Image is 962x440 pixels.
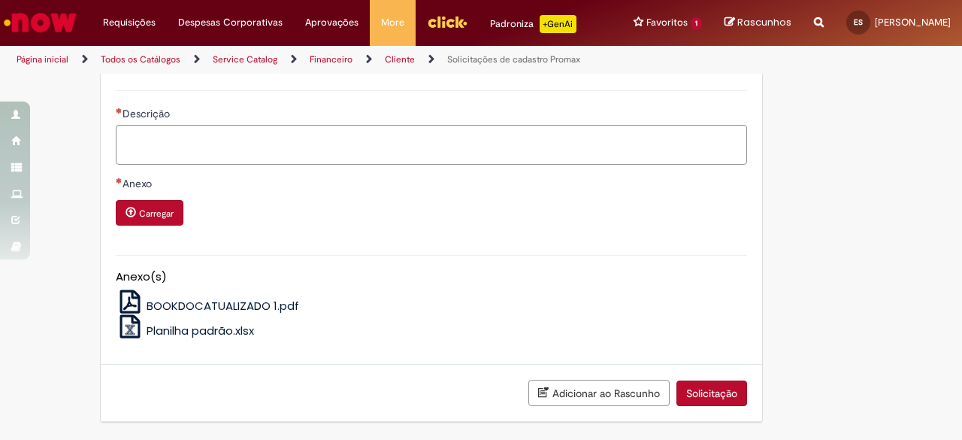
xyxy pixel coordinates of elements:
ul: Trilhas de página [11,46,630,74]
button: Adicionar ao Rascunho [528,380,670,406]
span: Favoritos [646,15,688,30]
span: Aprovações [305,15,358,30]
span: Anexo [123,177,155,190]
a: Todos os Catálogos [101,53,180,65]
a: Página inicial [17,53,68,65]
a: Financeiro [310,53,352,65]
a: Cliente [385,53,415,65]
a: Planilha padrão.xlsx [116,323,255,338]
span: Rascunhos [737,15,791,29]
span: Requisições [103,15,156,30]
span: BOOKDOCATUALIZADO 1.pdf [147,298,299,314]
span: ES [854,17,863,27]
span: Necessários [116,108,123,114]
button: Carregar anexo de Anexo Required [116,200,183,226]
span: Despesas Corporativas [178,15,283,30]
small: Carregar [139,208,174,220]
img: click_logo_yellow_360x200.png [427,11,467,33]
span: Necessários [116,178,123,184]
a: BOOKDOCATUALIZADO 1.pdf [116,298,300,314]
span: Descrição [123,107,173,120]
h5: Anexo(s) [116,271,747,284]
a: Service Catalog [213,53,277,65]
button: Solicitação [676,381,747,406]
div: Padroniza [490,15,576,33]
img: ServiceNow [2,8,79,38]
textarea: Descrição [116,125,747,165]
a: Rascunhos [725,16,791,30]
a: Solicitações de cadastro Promax [447,53,580,65]
span: [PERSON_NAME] [875,16,951,29]
span: 1 [691,17,702,30]
span: Planilha padrão.xlsx [147,323,254,338]
span: More [381,15,404,30]
p: +GenAi [540,15,576,33]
